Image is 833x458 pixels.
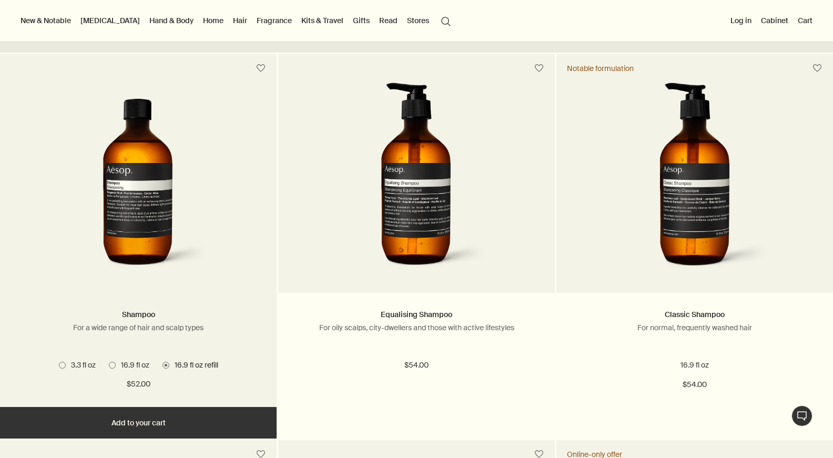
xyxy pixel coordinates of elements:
[351,14,372,27] a: Gifts
[759,14,790,27] a: Cabinet
[796,14,815,27] button: Cart
[201,14,226,27] a: Home
[405,14,431,27] button: Stores
[404,359,429,372] span: $54.00
[808,59,827,78] button: Save to cabinet
[299,14,346,27] a: Kits & Travel
[665,310,725,319] a: Classic Shampoo
[78,14,142,27] a: [MEDICAL_DATA]
[436,11,455,30] button: Open search
[572,323,817,332] p: For normal, frequently washed hair
[683,379,707,391] span: $54.00
[556,83,833,293] a: Classic Shampoo with pump
[116,360,149,370] span: 16.9 fl oz
[255,14,294,27] a: Fragrance
[338,83,495,277] img: Equalising Shampoo with pump
[122,310,155,319] a: Shampoo
[66,360,96,370] span: 3.3 fl oz
[567,64,634,73] div: Notable formulation
[791,405,812,426] button: Live Assistance
[169,360,218,370] span: 16.9 fl oz refill
[16,323,261,332] p: For a wide range of hair and scalp types
[147,14,196,27] a: Hand & Body
[127,378,150,391] span: $52.00
[278,83,555,293] a: Equalising Shampoo with pump
[60,83,217,277] img: Shampoo refill in a large amber bottle with a screw-cap.
[294,323,539,332] p: For oily scalps, city-dwellers and those with active lifestyles
[231,14,249,27] a: Hair
[377,14,400,27] a: Read
[381,310,452,319] a: Equalising Shampoo
[728,14,754,27] button: Log in
[530,59,548,78] button: Save to cabinet
[251,59,270,78] button: Save to cabinet
[616,83,774,277] img: Classic Shampoo with pump
[18,14,73,27] button: New & Notable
